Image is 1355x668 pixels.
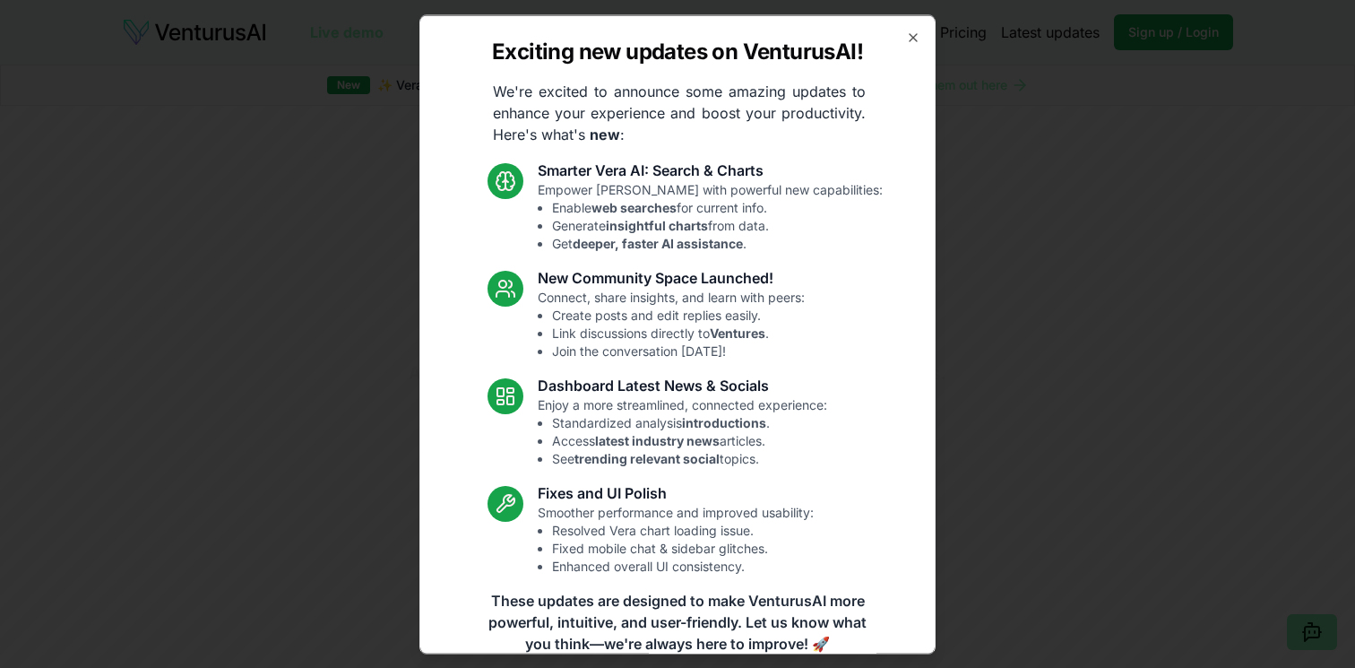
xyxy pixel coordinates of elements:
[538,395,827,467] p: Enjoy a more streamlined, connected experience:
[552,413,827,431] li: Standardized analysis .
[538,159,883,180] h3: Smarter Vera AI: Search & Charts
[552,216,883,234] li: Generate from data.
[538,374,827,395] h3: Dashboard Latest News & Socials
[552,342,805,360] li: Join the conversation [DATE]!
[682,414,766,429] strong: introductions
[552,449,827,467] li: See topics.
[606,217,708,232] strong: insightful charts
[552,557,814,575] li: Enhanced overall UI consistency.
[538,481,814,503] h3: Fixes and UI Polish
[710,325,765,340] strong: Ventures
[552,431,827,449] li: Access articles.
[538,266,805,288] h3: New Community Space Launched!
[590,125,620,143] strong: new
[591,199,677,214] strong: web searches
[552,539,814,557] li: Fixed mobile chat & sidebar glitches.
[574,450,720,465] strong: trending relevant social
[477,589,878,654] p: These updates are designed to make VenturusAI more powerful, intuitive, and user-friendly. Let us...
[595,432,720,447] strong: latest industry news
[538,503,814,575] p: Smoother performance and improved usability:
[538,180,883,252] p: Empower [PERSON_NAME] with powerful new capabilities:
[538,288,805,360] p: Connect, share insights, and learn with peers:
[552,306,805,324] li: Create posts and edit replies easily.
[552,198,883,216] li: Enable for current info.
[492,37,863,65] h2: Exciting new updates on VenturusAI!
[479,80,880,144] p: We're excited to announce some amazing updates to enhance your experience and boost your producti...
[552,234,883,252] li: Get .
[552,324,805,342] li: Link discussions directly to .
[573,235,743,250] strong: deeper, faster AI assistance
[552,521,814,539] li: Resolved Vera chart loading issue.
